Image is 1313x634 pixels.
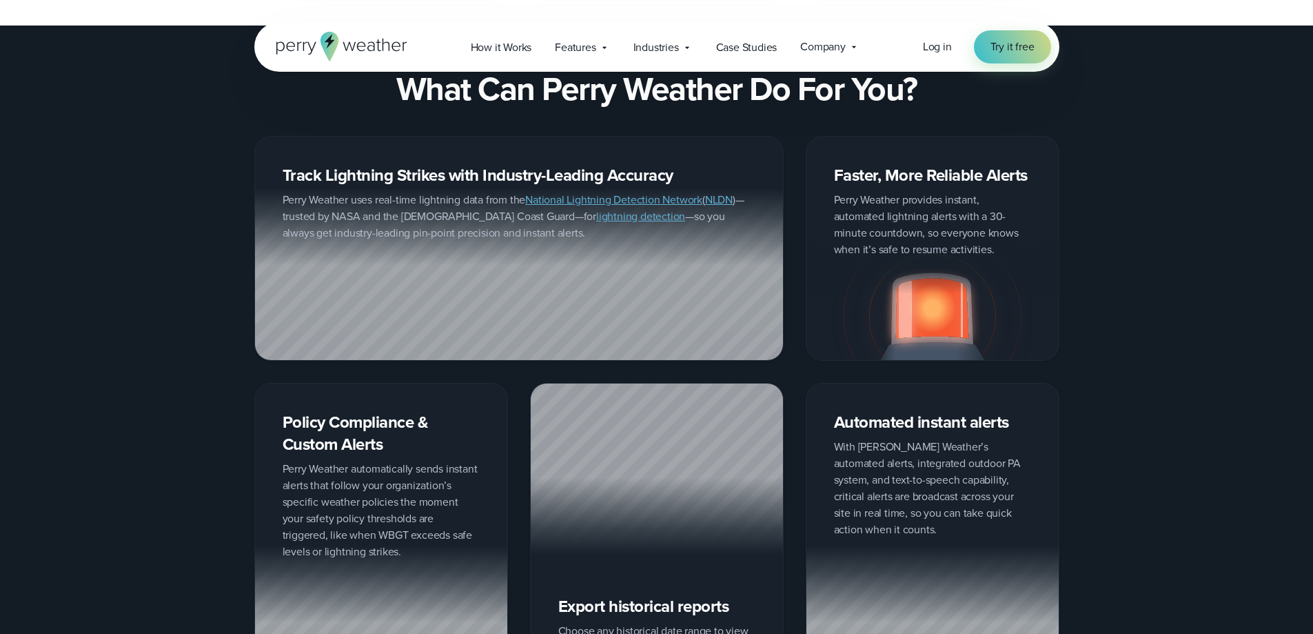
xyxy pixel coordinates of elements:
span: Company [800,39,846,55]
span: Try it free [990,39,1035,55]
a: How it Works [459,33,544,61]
a: Try it free [974,30,1051,63]
a: lightning detection [596,208,685,224]
img: lightning alert [806,239,1059,360]
span: Case Studies [716,39,777,56]
span: How it Works [471,39,532,56]
a: National Lightning Detection Network [525,192,702,208]
a: Log in [923,39,952,55]
span: Log in [923,39,952,55]
a: NLDN [705,192,733,208]
span: Industries [633,39,679,56]
span: Features [555,39,596,56]
a: Case Studies [704,33,789,61]
h2: What Can Perry Weather Do For You? [396,70,917,108]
